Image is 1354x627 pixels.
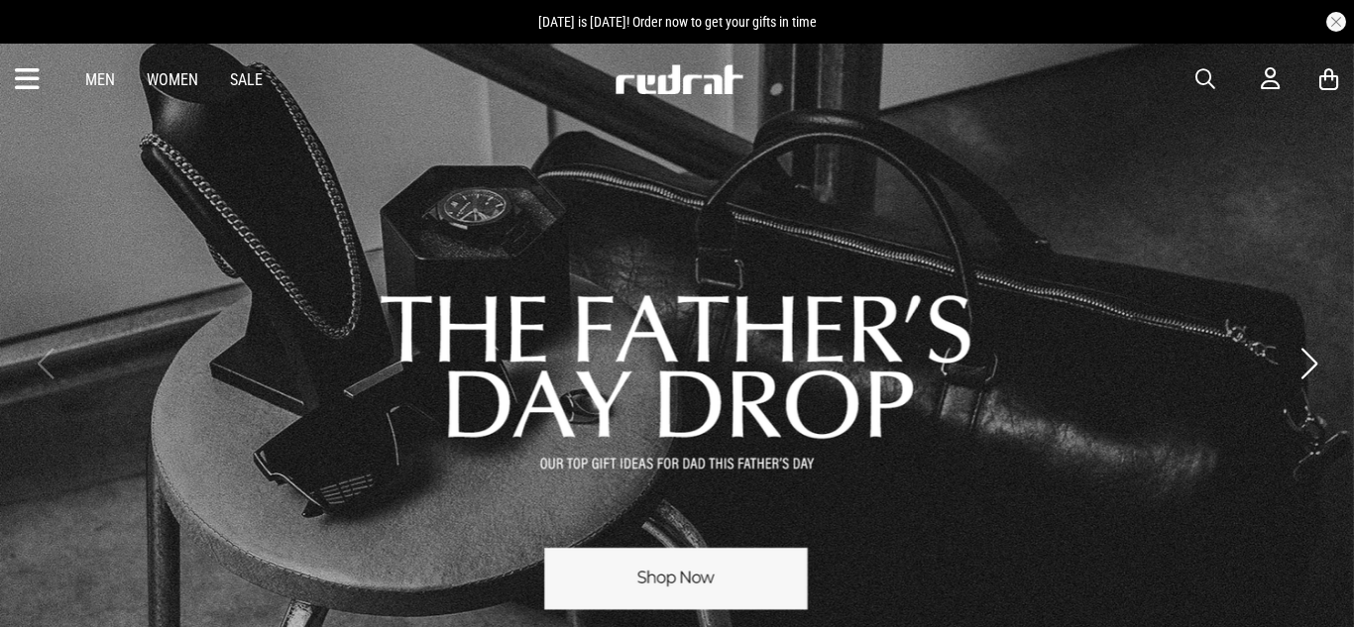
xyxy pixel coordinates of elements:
[147,70,198,89] a: Women
[230,70,263,89] a: Sale
[538,14,817,30] span: [DATE] is [DATE]! Order now to get your gifts in time
[1296,342,1322,385] button: Next slide
[32,342,58,385] button: Previous slide
[614,64,744,94] img: Redrat logo
[85,70,115,89] a: Men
